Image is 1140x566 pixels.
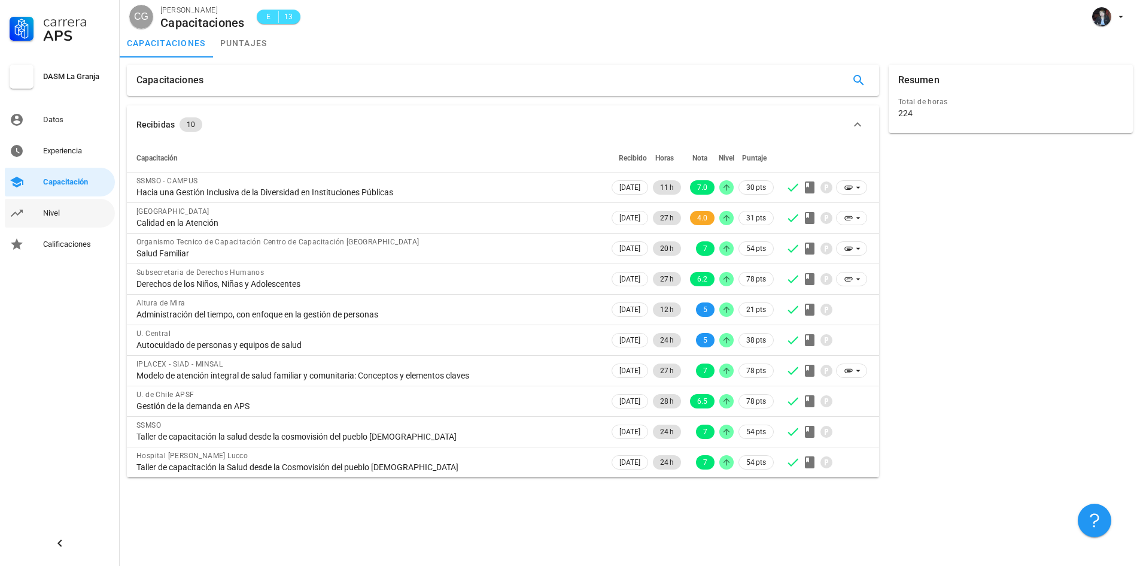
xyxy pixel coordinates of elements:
th: Nivel [717,144,736,172]
span: 24 h [660,455,674,470]
span: [DATE] [619,425,640,438]
div: Hacia una Gestión Inclusiva de la Diversidad en Instituciones Públicas [136,187,600,198]
span: Horas [655,154,674,162]
span: [DATE] [619,181,640,194]
span: 30 pts [746,181,766,193]
span: [DATE] [619,456,640,469]
div: avatar [1092,7,1111,26]
span: Puntaje [742,154,767,162]
span: [DATE] [619,242,640,255]
span: E [264,11,273,23]
span: 13 [284,11,293,23]
div: Administración del tiempo, con enfoque en la gestión de personas [136,309,600,320]
span: 7 [703,364,707,378]
span: 6.5 [697,394,707,408]
span: IPLACEX - SIAD - MINSAL [136,360,223,368]
span: 7 [703,241,707,256]
span: 38 pts [746,334,766,346]
span: 5 [703,302,707,317]
th: Puntaje [736,144,776,172]
div: Taller de capacitación la salud desde la cosmovisión del pueblo [DEMOGRAPHIC_DATA] [136,431,600,442]
span: 78 pts [746,395,766,407]
span: 27 h [660,211,674,225]
a: Capacitación [5,168,115,196]
span: 31 pts [746,212,766,224]
span: 7 [703,425,707,439]
span: 10 [187,117,195,132]
span: [DATE] [619,334,640,347]
span: [DATE] [619,395,640,408]
span: 27 h [660,364,674,378]
span: Subsecretaria de Derechos Humanos [136,268,264,277]
span: Nota [692,154,707,162]
span: Nivel [719,154,734,162]
span: [DATE] [619,364,640,377]
div: avatar [129,5,153,29]
span: 24 h [660,333,674,347]
span: 6.2 [697,272,707,286]
div: DASM La Granja [43,72,110,81]
span: [DATE] [619,273,640,286]
span: U. Central [136,329,171,338]
span: Altura de Mira [136,299,186,307]
span: CG [134,5,148,29]
span: [DATE] [619,211,640,225]
span: 54 pts [746,426,766,438]
span: SSMSO - CAMPUS [136,177,198,185]
div: Capacitación [43,177,110,187]
div: Recibidas [136,118,175,131]
a: Nivel [5,199,115,228]
span: Recibido [619,154,647,162]
div: Carrera [43,14,110,29]
span: 27 h [660,272,674,286]
span: SSMSO [136,421,161,429]
button: Recibidas 10 [127,105,879,144]
span: 54 pts [746,243,766,255]
span: 24 h [660,425,674,439]
div: Autocuidado de personas y equipos de salud [136,340,600,350]
a: Experiencia [5,137,115,165]
span: 20 h [660,241,674,256]
span: 78 pts [746,365,766,377]
div: Calificaciones [43,240,110,249]
span: [GEOGRAPHIC_DATA] [136,207,209,216]
th: Capacitación [127,144,609,172]
span: 78 pts [746,273,766,285]
span: 54 pts [746,456,766,468]
a: puntajes [213,29,275,57]
span: Capacitación [136,154,178,162]
span: 7.0 [697,180,707,195]
div: Datos [43,115,110,125]
div: Total de horas [898,96,1123,108]
div: Capacitaciones [160,16,245,29]
span: Hospital [PERSON_NAME] Lucco [136,452,248,460]
span: U. de Chile APSF [136,391,194,399]
span: Organismo Tecnico de Capacitación Centro de Capacitación [GEOGRAPHIC_DATA] [136,238,419,246]
div: [PERSON_NAME] [160,4,245,16]
span: 28 h [660,394,674,408]
th: Nota [683,144,717,172]
span: [DATE] [619,303,640,316]
a: capacitaciones [120,29,213,57]
th: Horas [650,144,683,172]
div: Derechos de los Niños, Niñas y Adolescentes [136,279,600,289]
span: 21 pts [746,304,766,316]
a: Datos [5,105,115,134]
a: Calificaciones [5,230,115,259]
div: Salud Familiar [136,248,600,259]
div: Gestión de la demanda en APS [136,401,600,411]
div: Experiencia [43,146,110,156]
span: 4.0 [697,211,707,225]
div: Resumen [898,65,940,96]
span: 7 [703,455,707,470]
span: 11 h [660,180,674,195]
th: Recibido [609,144,650,172]
span: 5 [703,333,707,347]
div: Modelo de atención integral de salud familiar y comunitaria: Conceptos y elementos claves [136,370,600,381]
span: 12 h [660,302,674,317]
div: APS [43,29,110,43]
div: Nivel [43,208,110,218]
div: Capacitaciones [136,65,203,96]
div: 224 [898,108,913,119]
div: Taller de capacitación la Salud desde la Cosmovisión del pueblo [DEMOGRAPHIC_DATA] [136,462,600,473]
